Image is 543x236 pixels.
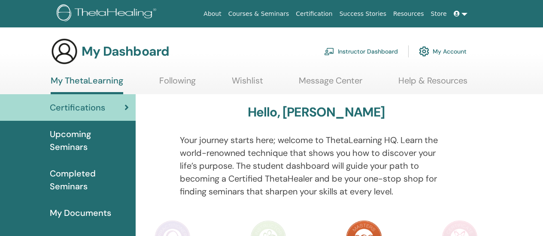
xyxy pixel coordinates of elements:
a: About [200,6,224,22]
a: My ThetaLearning [51,75,123,94]
a: Resources [390,6,428,22]
a: Courses & Seminars [225,6,293,22]
a: Message Center [299,75,362,92]
a: Store [428,6,450,22]
img: cog.svg [419,44,429,59]
img: logo.png [57,4,159,24]
img: generic-user-icon.jpg [51,38,78,65]
span: Certifications [50,101,105,114]
span: Completed Seminars [50,167,129,193]
span: Upcoming Seminars [50,128,129,153]
a: Wishlist [232,75,263,92]
img: chalkboard-teacher.svg [324,48,334,55]
span: My Documents [50,206,111,219]
a: Following [159,75,196,92]
a: My Account [419,42,467,61]
a: Help & Resources [398,75,467,92]
h3: My Dashboard [82,44,169,59]
a: Certification [292,6,336,22]
p: Your journey starts here; welcome to ThetaLearning HQ. Learn the world-renowned technique that sh... [180,134,453,198]
a: Instructor Dashboard [324,42,398,61]
h3: Hello, [PERSON_NAME] [248,105,385,120]
a: Success Stories [336,6,390,22]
